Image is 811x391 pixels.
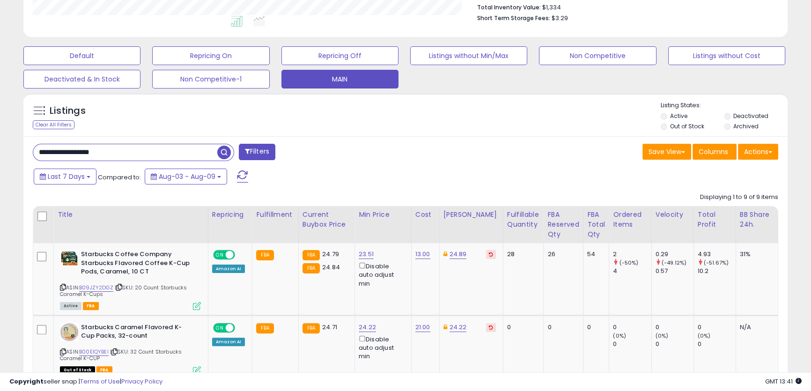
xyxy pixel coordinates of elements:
div: Current Buybox Price [302,210,351,229]
div: 0 [613,323,651,332]
small: (-50%) [619,259,638,266]
div: Fulfillment [256,210,294,220]
div: Min Price [359,210,407,220]
b: Total Inventory Value: [477,3,541,11]
button: Default [23,46,140,65]
b: Short Term Storage Fees: [477,14,550,22]
span: OFF [234,324,249,332]
span: 2025-08-17 13:41 GMT [765,377,802,386]
span: Compared to: [98,173,141,182]
button: Aug-03 - Aug-09 [145,169,227,184]
div: 26 [547,250,575,258]
div: FBA Total Qty [587,210,605,239]
div: Amazon AI [212,265,245,273]
span: $3.29 [552,14,568,22]
a: Privacy Policy [121,377,162,386]
a: 23.51 [359,250,374,259]
a: 13.00 [415,250,430,259]
div: 4.93 [698,250,736,258]
small: FBA [302,323,320,333]
li: $1,334 [477,1,771,12]
div: 54 [587,250,602,258]
label: Active [670,112,687,120]
p: Listing States: [661,101,788,110]
button: MAIN [281,70,398,89]
div: 0 [547,323,575,332]
div: 28 [507,250,537,258]
img: 51Ytn1nPz7L._SL40_.jpg [60,250,79,267]
div: Title [58,210,204,220]
a: Terms of Use [80,377,120,386]
span: 24.84 [322,263,340,272]
button: Repricing On [152,46,269,65]
div: BB Share 24h. [740,210,774,229]
a: 24.22 [359,323,376,332]
div: 0 [698,340,736,348]
span: ON [214,251,226,259]
label: Out of Stock [670,122,704,130]
a: 21.00 [415,323,430,332]
div: 0 [587,323,602,332]
small: FBA [256,250,273,260]
div: 0 [507,323,537,332]
div: Velocity [656,210,690,220]
button: Save View [642,144,691,160]
div: Disable auto adjust min [359,334,404,361]
div: 2 [613,250,651,258]
small: (0%) [656,332,669,339]
small: FBA [302,263,320,273]
div: 0.57 [656,267,693,275]
small: FBA [256,323,273,333]
div: 0.29 [656,250,693,258]
button: Non Competitive [539,46,656,65]
span: 24.71 [322,323,337,332]
button: Actions [738,144,778,160]
span: Aug-03 - Aug-09 [159,172,215,181]
span: OFF [234,251,249,259]
button: Non Competitive-1 [152,70,269,89]
strong: Copyright [9,377,44,386]
div: 0 [656,323,693,332]
div: Clear All Filters [33,120,74,129]
div: FBA Reserved Qty [547,210,579,239]
button: Repricing Off [281,46,398,65]
a: 24.89 [450,250,467,259]
small: (0%) [613,332,626,339]
div: Ordered Items [613,210,647,229]
div: 10.2 [698,267,736,275]
small: FBA [302,250,320,260]
div: 0 [613,340,651,348]
small: (-51.67%) [704,259,729,266]
span: 24.79 [322,250,339,258]
span: ON [214,324,226,332]
div: ASIN: [60,323,201,373]
img: 51+-BTEa3kL._SL40_.jpg [60,323,79,341]
b: Starbucks Caramel Flavored K-Cup Packs, 32-count [81,323,195,343]
small: (-49.12%) [662,259,686,266]
button: Filters [239,144,275,160]
div: 4 [613,267,651,275]
small: (0%) [698,332,711,339]
div: [PERSON_NAME] [443,210,499,220]
span: FBA [83,302,99,310]
div: Fulfillable Quantity [507,210,540,229]
button: Deactivated & In Stock [23,70,140,89]
div: Cost [415,210,435,220]
span: Columns [699,147,728,156]
div: ASIN: [60,250,201,309]
label: Archived [733,122,759,130]
div: 0 [656,340,693,348]
button: Last 7 Days [34,169,96,184]
button: Columns [693,144,737,160]
div: Displaying 1 to 9 of 9 items [700,193,778,202]
div: 0 [698,323,736,332]
span: | SKU: 32 Count Starbucks Caramel K-CUP [60,348,182,362]
span: | SKU: 20 Count Starbucks Caramel K-Cups [60,284,187,298]
div: 31% [740,250,771,258]
span: Last 7 Days [48,172,85,181]
button: Listings without Cost [668,46,785,65]
div: N/A [740,323,771,332]
div: Disable auto adjust min [359,261,404,288]
h5: Listings [50,104,86,118]
div: seller snap | | [9,377,162,386]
